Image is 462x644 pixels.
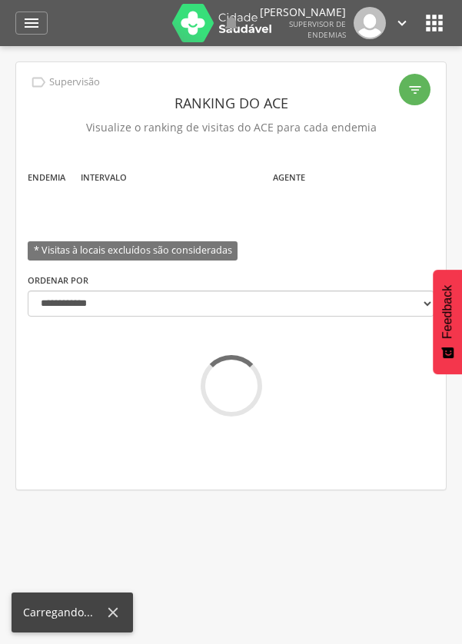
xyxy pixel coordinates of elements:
i:  [394,15,410,32]
span: Feedback [440,285,454,339]
p: [PERSON_NAME] [260,7,346,18]
a:  [222,7,241,39]
label: Intervalo [81,171,127,184]
span: Supervisor de Endemias [289,18,346,40]
i:  [30,74,47,91]
label: Ordenar por [28,274,88,287]
label: Endemia [28,171,65,184]
i:  [422,11,447,35]
i:  [22,14,41,32]
div: Filtro [399,74,430,105]
div: Carregando... [23,605,105,620]
p: Supervisão [49,76,100,88]
p: Visualize o ranking de visitas do ACE para cada endemia [28,117,434,138]
span: * Visitas à locais excluídos são consideradas [28,241,238,261]
i:  [407,82,423,98]
a:  [394,7,410,39]
a:  [15,12,48,35]
header: Ranking do ACE [28,89,434,117]
i:  [222,14,241,32]
button: Feedback - Mostrar pesquisa [433,270,462,374]
label: Agente [273,171,305,184]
